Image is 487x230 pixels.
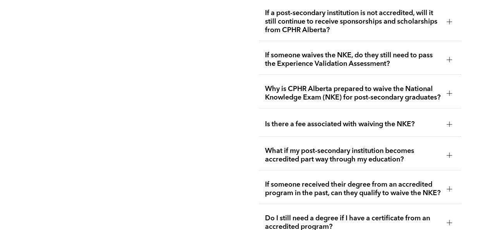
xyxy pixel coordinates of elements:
span: Is there a fee associated with waiving the NKE? [265,120,441,129]
span: Why is CPHR Alberta prepared to waive the National Knowledge Exam (NKE) for post-secondary gradua... [265,85,441,102]
span: If a post-secondary institution is not accredited, will it still continue to receive sponsorships... [265,9,441,34]
span: If someone received their degree from an accredited program in the past, can they qualify to waiv... [265,180,441,197]
span: What if my post-secondary institution becomes accredited part way through my education? [265,147,441,164]
span: If someone waives the NKE, do they still need to pass the Experience Validation Assessment? [265,51,441,68]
